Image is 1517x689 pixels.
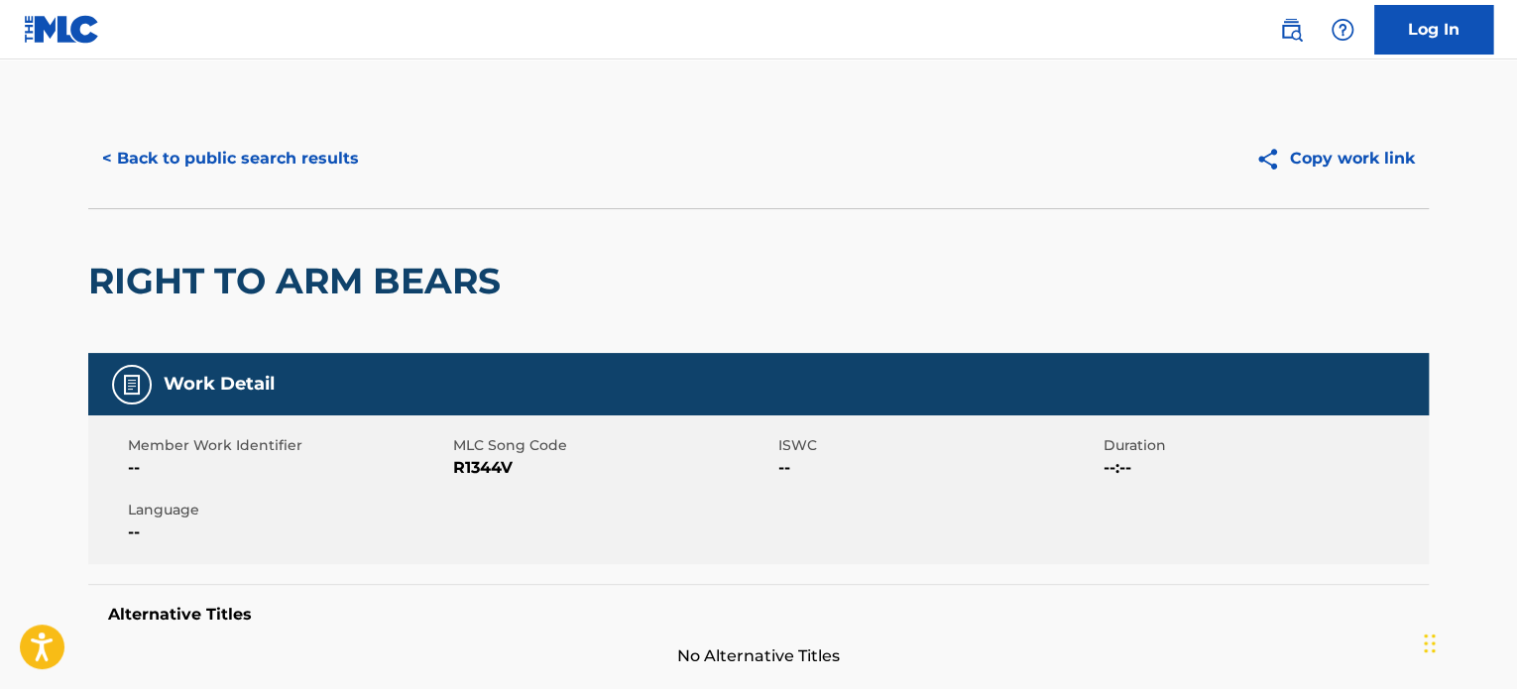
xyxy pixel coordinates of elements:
button: Copy work link [1241,134,1429,183]
button: < Back to public search results [88,134,373,183]
img: search [1279,18,1303,42]
span: ISWC [778,435,1099,456]
span: -- [128,456,448,480]
img: Copy work link [1255,147,1290,172]
span: Member Work Identifier [128,435,448,456]
span: R1344V [453,456,773,480]
h2: RIGHT TO ARM BEARS [88,259,511,303]
a: Log In [1374,5,1493,55]
div: Help [1323,10,1362,50]
span: Duration [1104,435,1424,456]
span: No Alternative Titles [88,644,1429,668]
span: MLC Song Code [453,435,773,456]
img: MLC Logo [24,15,100,44]
a: Public Search [1271,10,1311,50]
span: -- [778,456,1099,480]
img: help [1331,18,1354,42]
span: -- [128,520,448,544]
img: Work Detail [120,373,144,397]
div: Drag [1424,614,1436,673]
iframe: Chat Widget [1418,594,1517,689]
h5: Work Detail [164,373,275,396]
span: Language [128,500,448,520]
h5: Alternative Titles [108,605,1409,625]
span: --:-- [1104,456,1424,480]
